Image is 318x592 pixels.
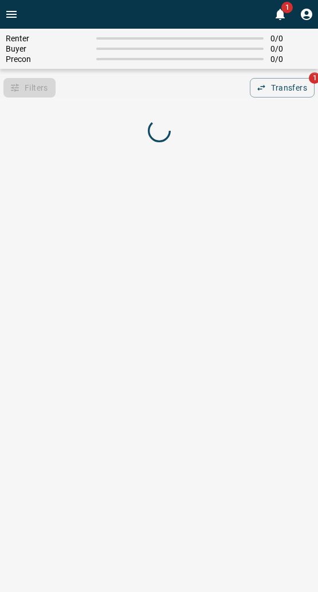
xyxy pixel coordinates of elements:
button: Transfers [250,78,315,98]
span: Buyer [6,44,89,53]
span: Precon [6,54,89,64]
span: 0 / 0 [270,54,312,64]
button: 1 [269,3,292,26]
span: Renter [6,34,89,43]
span: 0 / 0 [270,34,312,43]
span: 1 [281,2,293,13]
span: 0 / 0 [270,44,312,53]
button: Profile [295,3,318,26]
